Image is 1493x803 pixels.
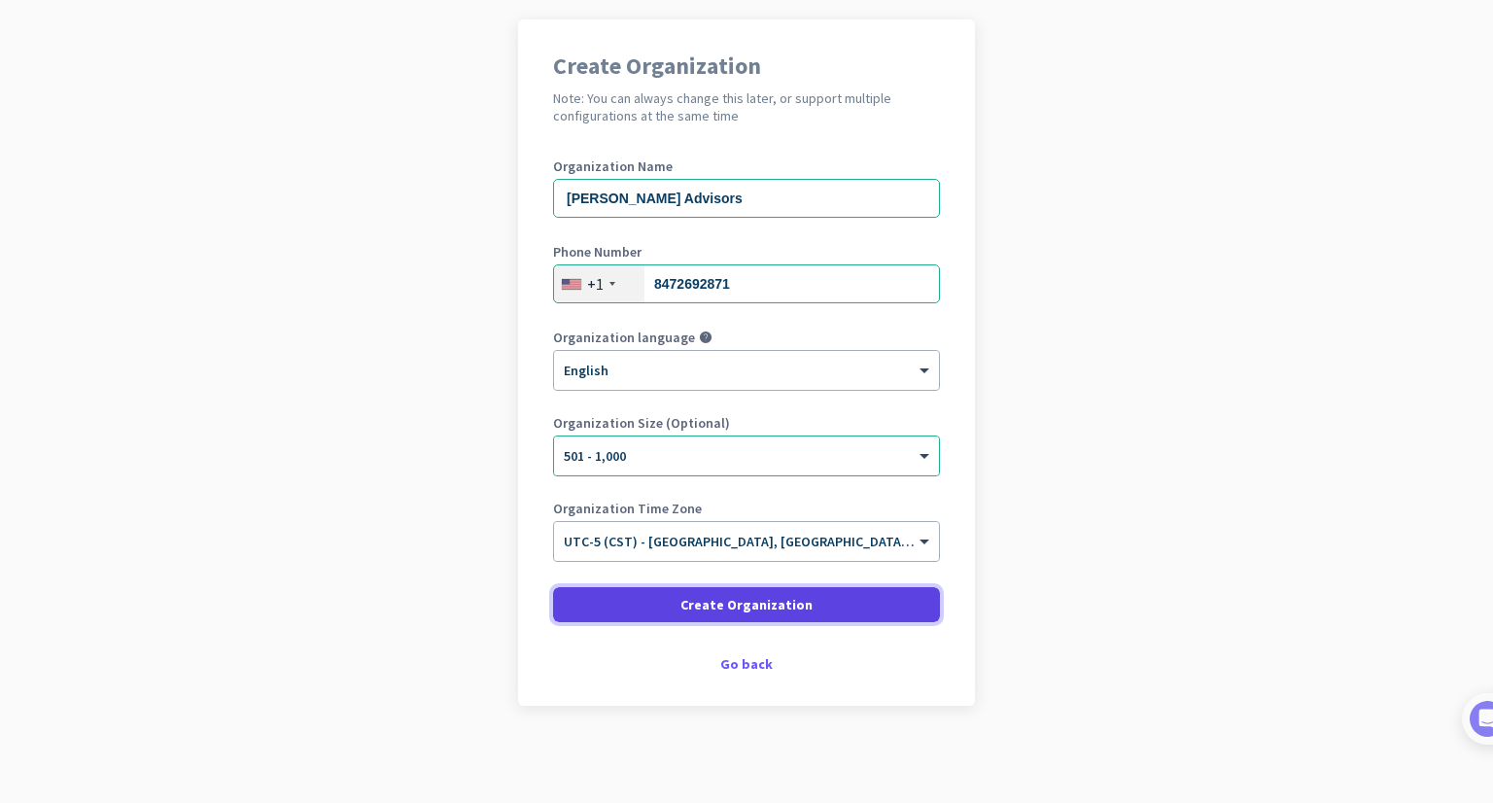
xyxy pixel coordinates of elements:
[680,595,813,614] span: Create Organization
[553,657,940,671] div: Go back
[553,89,940,124] h2: Note: You can always change this later, or support multiple configurations at the same time
[699,331,712,344] i: help
[553,159,940,173] label: Organization Name
[553,54,940,78] h1: Create Organization
[553,587,940,622] button: Create Organization
[553,179,940,218] input: What is the name of your organization?
[553,331,695,344] label: Organization language
[553,245,940,259] label: Phone Number
[587,274,604,294] div: +1
[553,264,940,303] input: 201-555-0123
[553,416,940,430] label: Organization Size (Optional)
[553,502,940,515] label: Organization Time Zone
